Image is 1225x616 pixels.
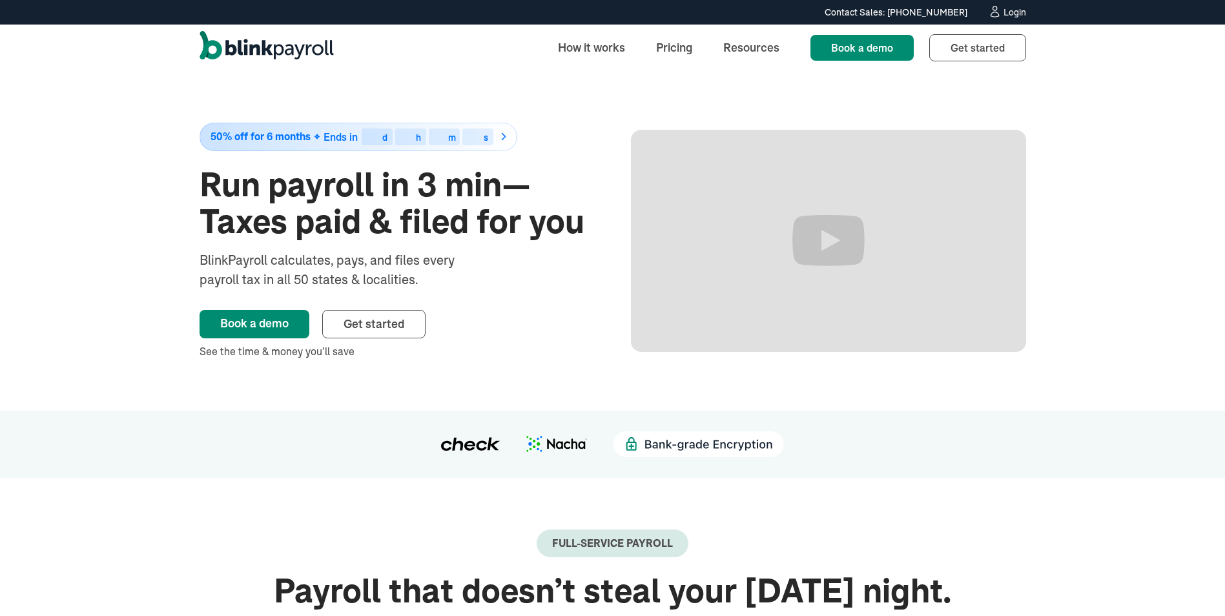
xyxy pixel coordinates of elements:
[211,131,311,142] span: 50% off for 6 months
[1004,8,1026,17] div: Login
[831,41,893,54] span: Book a demo
[631,130,1026,352] iframe: Run Payroll in 3 min with BlinkPayroll
[646,34,703,61] a: Pricing
[200,310,309,338] a: Book a demo
[322,310,426,338] a: Get started
[200,573,1026,610] h2: Payroll that doesn’t steal your [DATE] night.
[200,344,595,359] div: See the time & money you’ll save
[484,133,488,142] div: s
[344,316,404,331] span: Get started
[448,133,456,142] div: m
[951,41,1005,54] span: Get started
[713,34,790,61] a: Resources
[552,537,673,549] div: Full-Service payroll
[200,123,595,151] a: 50% off for 6 monthsEnds indhms
[200,251,489,289] div: BlinkPayroll calculates, pays, and files every payroll tax in all 50 states & localities.
[825,6,967,19] div: Contact Sales: [PHONE_NUMBER]
[324,130,358,143] span: Ends in
[929,34,1026,61] a: Get started
[548,34,635,61] a: How it works
[382,133,387,142] div: d
[200,31,334,65] a: home
[988,5,1026,19] a: Login
[416,133,421,142] div: h
[810,35,914,61] a: Book a demo
[200,167,595,240] h1: Run payroll in 3 min—Taxes paid & filed for you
